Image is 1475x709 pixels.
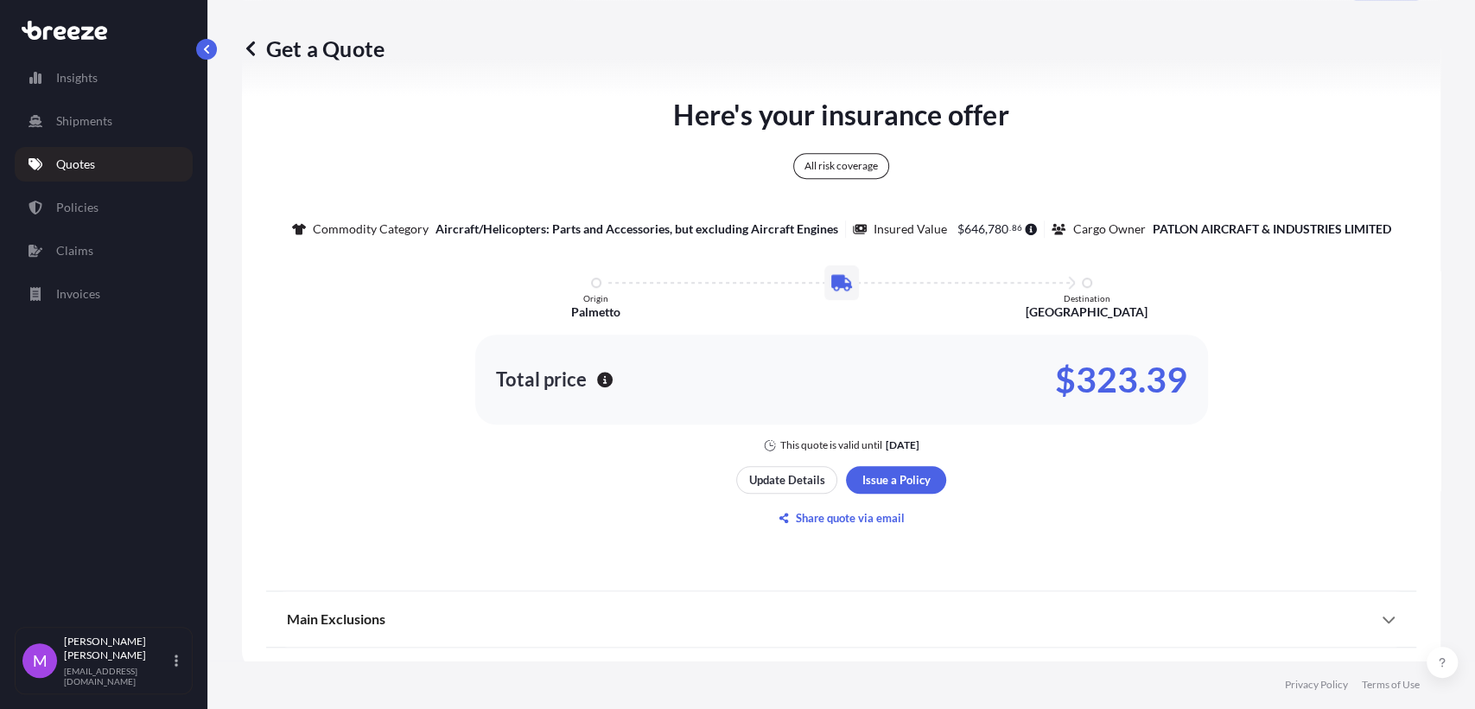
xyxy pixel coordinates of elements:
p: $323.39 [1055,366,1187,393]
span: 646 [964,223,985,235]
p: [EMAIL_ADDRESS][DOMAIN_NAME] [64,666,171,687]
button: Issue a Policy [846,466,946,494]
p: Insured Value [874,220,947,238]
span: M [33,652,48,669]
span: Main Exclusions [287,610,385,628]
button: Share quote via email [736,504,946,532]
p: Invoices [56,285,100,303]
p: Insights [56,69,98,86]
span: . [1009,225,1011,231]
p: Aircraft/Helicopters: Parts and Accessories, but excluding Aircraft Engines [436,220,838,238]
span: $ [957,223,964,235]
p: [PERSON_NAME] [PERSON_NAME] [64,635,171,662]
p: Issue a Policy [862,471,931,489]
p: Shipments [56,112,112,130]
p: Commodity Category [313,220,429,238]
p: This quote is valid until [780,438,882,452]
p: Total price [496,371,587,388]
span: , [985,223,988,235]
p: Palmetto [571,303,620,321]
p: Quotes [56,156,95,173]
span: 86 [1011,225,1021,231]
a: Insights [15,61,193,95]
p: Share quote via email [796,509,905,527]
a: Terms of Use [1362,678,1420,692]
p: Here's your insurance offer [673,94,1008,136]
a: Policies [15,190,193,225]
p: [GEOGRAPHIC_DATA] [1026,303,1148,321]
p: Update Details [749,471,825,489]
a: Quotes [15,147,193,182]
a: Claims [15,233,193,268]
p: Claims [56,242,93,259]
div: All risk coverage [793,153,889,179]
a: Privacy Policy [1285,678,1348,692]
div: Main Exclusions [287,598,1396,640]
span: 780 [988,223,1008,235]
p: Cargo Owner [1072,220,1145,238]
p: Destination [1064,293,1110,303]
p: Get a Quote [242,35,385,62]
p: Policies [56,199,99,216]
a: Shipments [15,104,193,138]
p: PATLON AIRCRAFT & INDUSTRIES LIMITED [1152,220,1390,238]
p: Origin [583,293,608,303]
a: Invoices [15,277,193,311]
button: Update Details [736,466,837,494]
p: [DATE] [886,438,919,452]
